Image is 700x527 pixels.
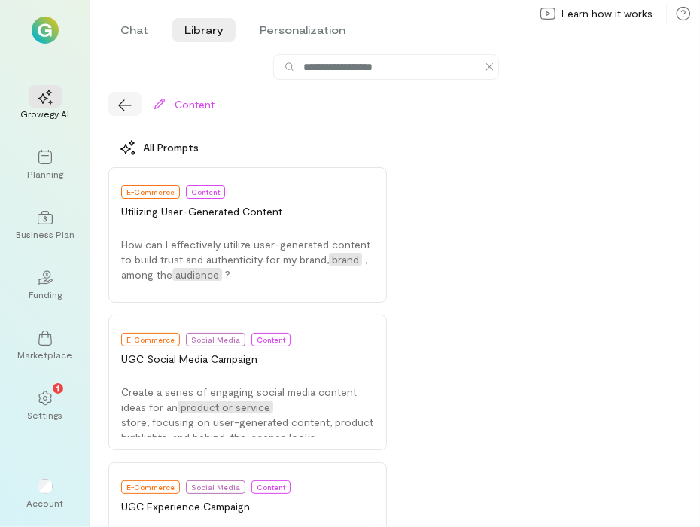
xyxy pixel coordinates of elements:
div: Marketplace [18,349,73,361]
span: audience [172,268,222,281]
li: Library [172,18,236,42]
span: 1 [56,381,59,394]
li: Chat [108,18,160,42]
span: Learn how it works [562,6,653,21]
span: among the [121,268,172,281]
div: Funding [29,288,62,300]
span: product or service [178,401,273,413]
div: Growegy AI [21,108,70,120]
a: Business Plan [18,198,72,252]
span: Content [257,483,285,492]
div: Settings [28,409,63,421]
a: Settings [18,379,72,433]
span: Utilizing User-Generated Content [121,205,282,218]
div: Account [18,467,72,521]
span: UGC Social Media Campaign [121,352,257,365]
span: Social Media [191,483,240,492]
div: Content [175,96,215,112]
li: Personalization [248,18,358,42]
span: All Prompts [143,140,199,155]
span: How can I effectively utilize user-generated content to build trust and authenticity for my brand, [121,238,370,266]
span: E-Commerce [126,335,175,344]
a: Funding [18,258,72,312]
a: Planning [18,138,72,192]
span: Content [191,187,220,196]
span: UGC Experience Campaign [121,500,250,513]
span: E-Commerce [126,187,175,196]
div: Account [27,497,64,509]
span: brand [329,253,362,266]
span: Create a series of engaging social media content ideas for an [121,385,357,413]
span: Social Media [191,335,240,344]
span: ? [225,268,230,281]
button: E-CommerceContentUtilizing User-Generated ContentHow can I effectively utilize user-generated con... [108,167,387,303]
span: E-Commerce [126,483,175,492]
button: E-CommerceSocial MediaContentUGC Social Media CampaignCreate a series of engaging social media co... [108,315,387,450]
span: store, focusing on user-generated content, product highlights, and behind-the-scenes looks. [121,416,373,443]
a: Growegy AI [18,78,72,132]
div: Planning [27,168,63,180]
div: Business Plan [16,228,75,240]
a: Marketplace [18,318,72,373]
span: Content [257,335,285,344]
span: , [365,253,367,266]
